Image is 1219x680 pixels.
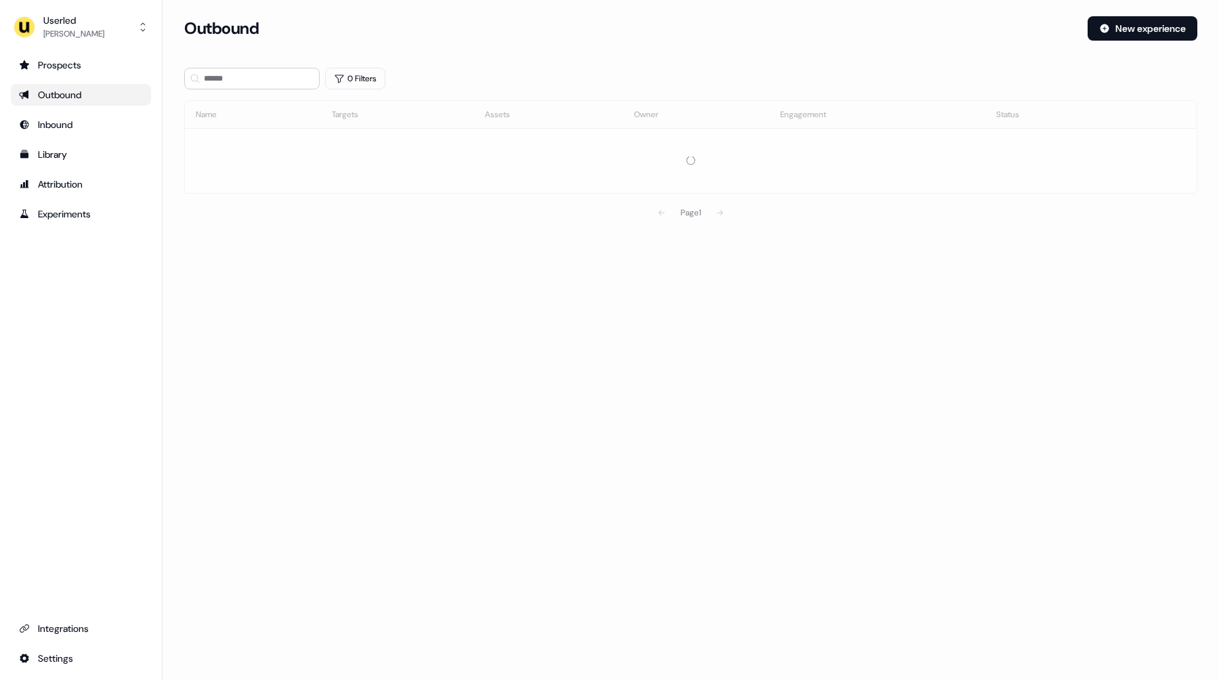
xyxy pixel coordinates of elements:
a: Go to integrations [11,647,151,669]
div: Library [19,148,143,161]
a: Go to Inbound [11,114,151,135]
a: Go to outbound experience [11,84,151,106]
div: Integrations [19,622,143,635]
div: Userled [43,14,104,27]
button: New experience [1088,16,1197,41]
button: 0 Filters [325,68,385,89]
a: Go to prospects [11,54,151,76]
div: Settings [19,652,143,665]
a: Go to integrations [11,618,151,639]
div: [PERSON_NAME] [43,27,104,41]
div: Attribution [19,177,143,191]
a: Go to templates [11,144,151,165]
div: Experiments [19,207,143,221]
div: Outbound [19,88,143,102]
div: Inbound [19,118,143,131]
button: Userled[PERSON_NAME] [11,11,151,43]
div: Prospects [19,58,143,72]
a: Go to attribution [11,173,151,195]
h3: Outbound [184,18,259,39]
a: Go to experiments [11,203,151,225]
